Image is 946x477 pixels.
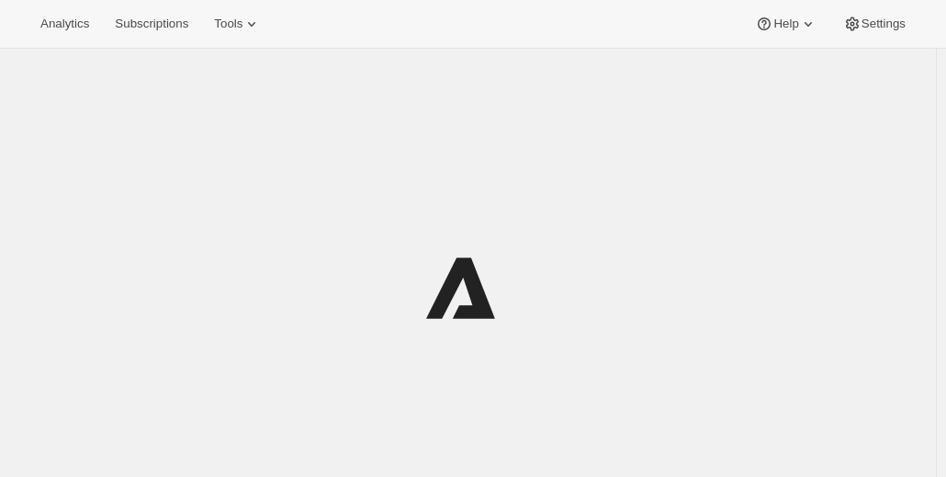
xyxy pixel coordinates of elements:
span: Subscriptions [115,17,188,31]
span: Tools [214,17,242,31]
button: Analytics [29,11,100,37]
button: Subscriptions [104,11,199,37]
button: Settings [832,11,917,37]
span: Analytics [40,17,89,31]
button: Tools [203,11,272,37]
span: Help [773,17,798,31]
span: Settings [862,17,906,31]
button: Help [744,11,828,37]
